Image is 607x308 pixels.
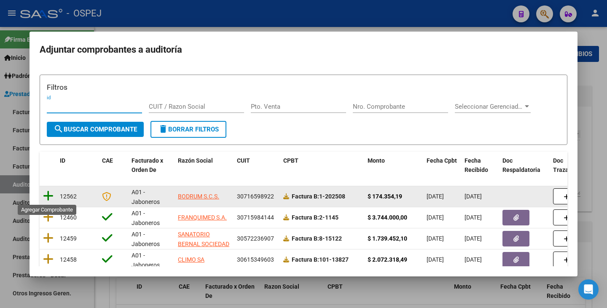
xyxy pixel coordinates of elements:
[237,214,274,221] span: 30715984144
[178,256,204,263] span: CLIMO SA
[132,210,160,226] span: A01 - Jaboneros
[237,235,274,242] span: 30572236907
[499,152,550,179] datatable-header-cell: Doc Respaldatoria
[54,126,137,133] span: Buscar Comprobante
[455,103,523,110] span: Seleccionar Gerenciador
[237,157,250,164] span: CUIT
[237,193,274,200] span: 30716598922
[423,152,461,179] datatable-header-cell: Fecha Cpbt
[368,214,407,221] strong: $ 3.744.000,00
[60,157,65,164] span: ID
[368,157,385,164] span: Monto
[237,256,274,263] span: 30615349603
[368,193,402,200] strong: $ 174.354,19
[54,124,64,134] mat-icon: search
[178,157,213,164] span: Razón Social
[280,152,364,179] datatable-header-cell: CPBT
[292,193,345,200] strong: 1-202508
[502,157,540,174] span: Doc Respaldatoria
[47,82,560,93] h3: Filtros
[132,157,163,174] span: Facturado x Orden De
[465,256,482,263] span: [DATE]
[40,42,567,58] h2: Adjuntar comprobantes a auditoría
[60,193,77,200] span: 12562
[132,231,160,247] span: A01 - Jaboneros
[550,152,600,179] datatable-header-cell: Doc Trazabilidad
[158,126,219,133] span: Borrar Filtros
[292,193,319,200] span: Factura B:
[465,235,482,242] span: [DATE]
[283,157,298,164] span: CPBT
[132,189,160,205] span: A01 - Jaboneros
[427,193,444,200] span: [DATE]
[132,252,160,268] span: A01 - Jaboneros
[292,214,319,221] span: Factura B:
[158,124,168,134] mat-icon: delete
[60,214,77,221] span: 12460
[368,256,407,263] strong: $ 2.072.318,49
[102,157,113,164] span: CAE
[292,235,342,242] strong: 8-15122
[427,235,444,242] span: [DATE]
[427,214,444,221] span: [DATE]
[47,122,144,137] button: Buscar Comprobante
[465,193,482,200] span: [DATE]
[553,157,587,174] span: Doc Trazabilidad
[60,235,77,242] span: 12459
[56,152,99,179] datatable-header-cell: ID
[99,152,128,179] datatable-header-cell: CAE
[178,214,227,221] span: FRANQUIMED S.A.
[292,256,319,263] span: Factura B:
[427,157,457,164] span: Fecha Cpbt
[178,193,219,200] span: BODRUM S.C.S.
[150,121,226,138] button: Borrar Filtros
[427,256,444,263] span: [DATE]
[578,279,599,300] div: Open Intercom Messenger
[465,157,488,174] span: Fecha Recibido
[292,235,319,242] span: Factura B:
[465,214,482,221] span: [DATE]
[368,235,407,242] strong: $ 1.739.452,10
[292,214,338,221] strong: 2-1145
[461,152,499,179] datatable-header-cell: Fecha Recibido
[234,152,280,179] datatable-header-cell: CUIT
[128,152,175,179] datatable-header-cell: Facturado x Orden De
[178,231,230,276] span: SANATORIO BERNAL SOCIEDAD DE RESPONSABILIDAD LIMITADA
[60,256,77,263] span: 12458
[292,256,349,263] strong: 101-13827
[364,152,423,179] datatable-header-cell: Monto
[175,152,234,179] datatable-header-cell: Razón Social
